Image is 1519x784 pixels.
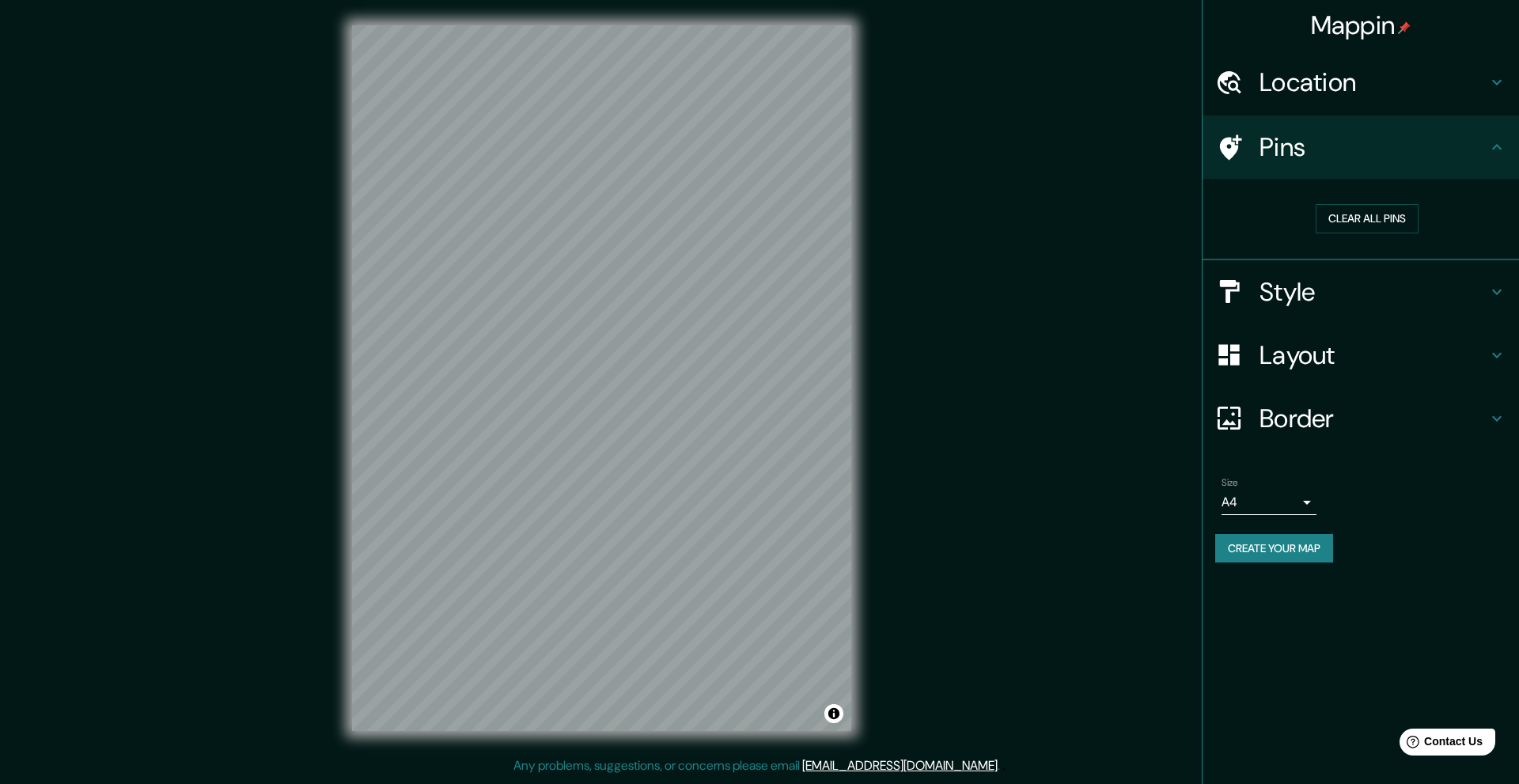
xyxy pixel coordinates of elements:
div: . [1000,756,1002,775]
label: Size [1222,475,1238,489]
canvas: Map [352,25,851,731]
h4: Location [1260,66,1487,98]
button: Toggle attribution [824,704,843,723]
div: Layout [1203,324,1519,387]
div: Border [1203,387,1519,450]
img: pin-icon.png [1398,21,1411,34]
h4: Pins [1260,131,1487,163]
div: . [1002,756,1006,775]
div: Pins [1203,116,1519,179]
div: Style [1203,260,1519,324]
p: Any problems, suggestions, or concerns please email . [513,756,1000,775]
div: A4 [1222,490,1316,515]
h4: Border [1260,403,1487,434]
iframe: Help widget launcher [1378,722,1502,767]
a: [EMAIL_ADDRESS][DOMAIN_NAME] [802,757,998,774]
h4: Style [1260,276,1487,308]
button: Clear all pins [1316,204,1419,233]
button: Create your map [1215,534,1333,563]
h4: Mappin [1311,9,1411,41]
h4: Layout [1260,339,1487,371]
div: Location [1203,51,1519,114]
